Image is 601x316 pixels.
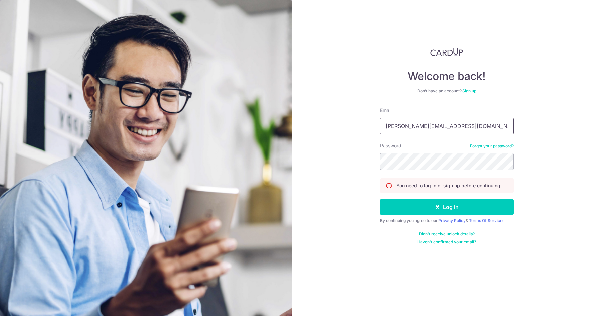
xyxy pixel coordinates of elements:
input: Enter your Email [380,118,514,134]
label: Password [380,142,401,149]
a: Terms Of Service [469,218,503,223]
img: CardUp Logo [430,48,463,56]
label: Email [380,107,391,114]
a: Sign up [462,88,476,93]
h4: Welcome back! [380,70,514,83]
div: By continuing you agree to our & [380,218,514,223]
p: You need to log in or sign up before continuing. [396,182,502,189]
a: Haven't confirmed your email? [417,239,476,245]
a: Privacy Policy [438,218,466,223]
button: Log in [380,199,514,215]
a: Didn't receive unlock details? [419,231,475,237]
a: Forgot your password? [470,143,514,149]
div: Don’t have an account? [380,88,514,94]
